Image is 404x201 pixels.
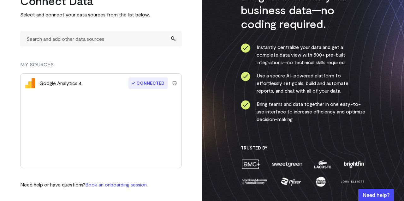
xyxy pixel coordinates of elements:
img: brightfin-a251e171.png [342,159,365,170]
p: Need help or have questions? [20,181,148,188]
img: john-elliott-25751c40.png [340,176,365,187]
h3: Trusted By [241,145,365,151]
li: Instantly centralize your data and get a complete data view with 500+ pre-built integrations—no t... [241,43,365,66]
img: ico-check-circle-4b19435c.svg [241,43,250,53]
div: Google Analytics 4 [39,79,82,87]
img: ico-check-circle-4b19435c.svg [241,100,250,110]
a: Book an onboarding session. [85,181,148,187]
img: amnh-5afada46.png [241,176,268,187]
input: Search and add other data sources [20,31,182,46]
div: MY SOURCES [20,61,182,73]
img: lacoste-7a6b0538.png [313,159,332,170]
img: moon-juice-c312e729.png [314,176,327,187]
li: Bring teams and data together in one easy-to-use interface to increase efficiency and optimize de... [241,100,365,123]
img: pfizer-e137f5fc.png [280,176,302,187]
span: Connected [128,77,168,89]
img: ico-check-circle-4b19435c.svg [241,72,250,81]
li: Use a secure AI-powered platform to effortlessly set goals, build and automate reports, and chat ... [241,72,365,94]
img: sweetgreen-1d1fb32c.png [271,159,303,170]
p: Select and connect your data sources from the list below. [20,11,182,18]
img: amc-0b11a8f1.png [241,159,261,170]
img: google_analytics_4-4ee20295.svg [25,78,35,88]
img: trash-40e54a27.svg [172,81,177,85]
